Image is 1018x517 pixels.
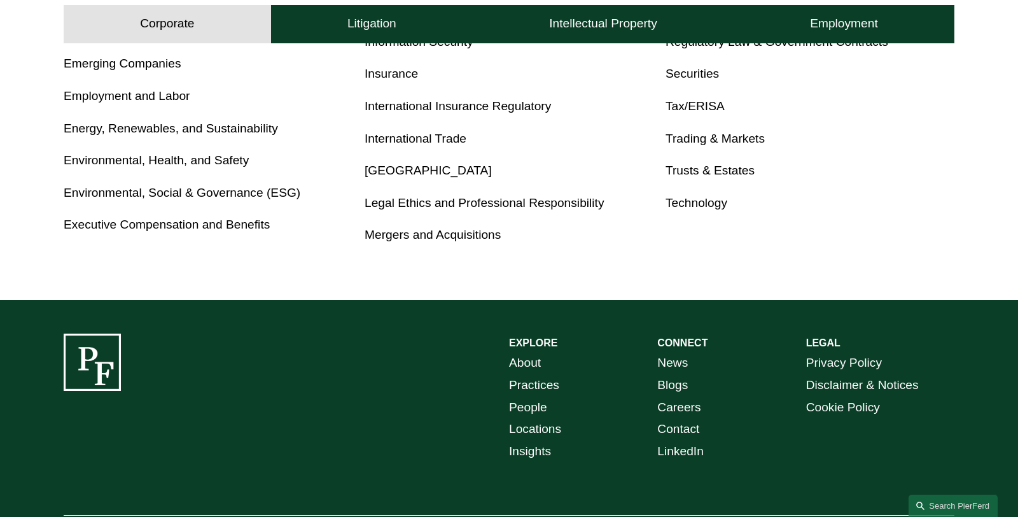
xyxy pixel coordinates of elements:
[657,374,688,397] a: Blogs
[365,196,604,209] a: Legal Ethics and Professional Responsibility
[365,132,466,145] a: International Trade
[657,418,699,441] a: Contact
[509,397,547,419] a: People
[657,337,708,348] strong: CONNECT
[365,228,501,241] a: Mergers and Acquisitions
[509,418,561,441] a: Locations
[666,99,725,113] a: Tax/ERISA
[64,153,249,167] a: Environmental, Health, and Safety
[666,164,755,177] a: Trusts & Estates
[549,17,657,32] h4: Intellectual Property
[347,17,396,32] h4: Litigation
[810,17,878,32] h4: Employment
[509,337,557,348] strong: EXPLORE
[806,337,840,348] strong: LEGAL
[666,132,765,145] a: Trading & Markets
[909,495,998,517] a: Search this site
[806,374,919,397] a: Disclaimer & Notices
[509,441,551,463] a: Insights
[666,196,727,209] a: Technology
[140,17,194,32] h4: Corporate
[657,352,688,374] a: News
[64,186,300,199] a: Environmental, Social & Governance (ESG)
[657,441,704,463] a: LinkedIn
[365,164,492,177] a: [GEOGRAPHIC_DATA]
[806,397,880,419] a: Cookie Policy
[64,122,278,135] a: Energy, Renewables, and Sustainability
[365,67,418,80] a: Insurance
[509,374,559,397] a: Practices
[806,352,882,374] a: Privacy Policy
[666,67,719,80] a: Securities
[64,218,270,231] a: Executive Compensation and Benefits
[365,99,551,113] a: International Insurance Regulatory
[64,89,190,103] a: Employment and Labor
[509,352,541,374] a: About
[657,397,701,419] a: Careers
[64,57,181,70] a: Emerging Companies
